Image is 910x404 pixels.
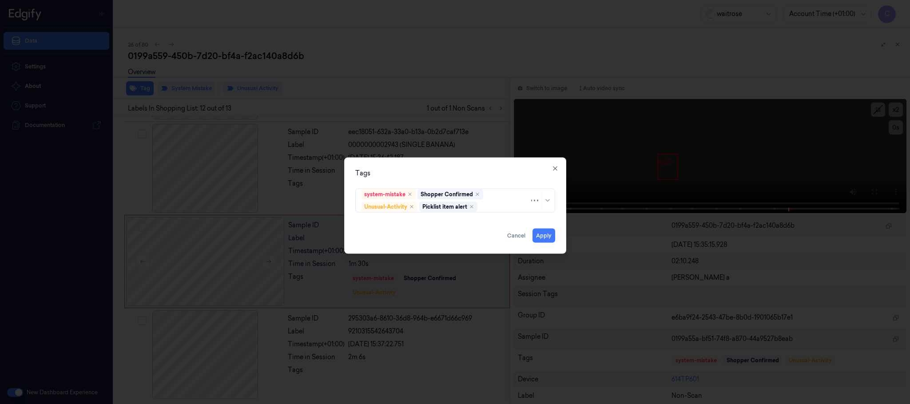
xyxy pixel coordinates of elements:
div: Remove ,Shopper Confirmed [475,192,480,197]
div: Remove ,system-mistake [407,192,413,197]
button: Apply [532,229,555,243]
div: Shopper Confirmed [421,190,473,198]
div: system-mistake [364,190,405,198]
div: Unusual-Activity [364,203,407,211]
div: Remove ,Picklist item alert [469,204,474,210]
div: Picklist item alert [422,203,467,211]
div: Tags [355,169,555,178]
button: Cancel [504,229,529,243]
div: Remove ,Unusual-Activity [409,204,414,210]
